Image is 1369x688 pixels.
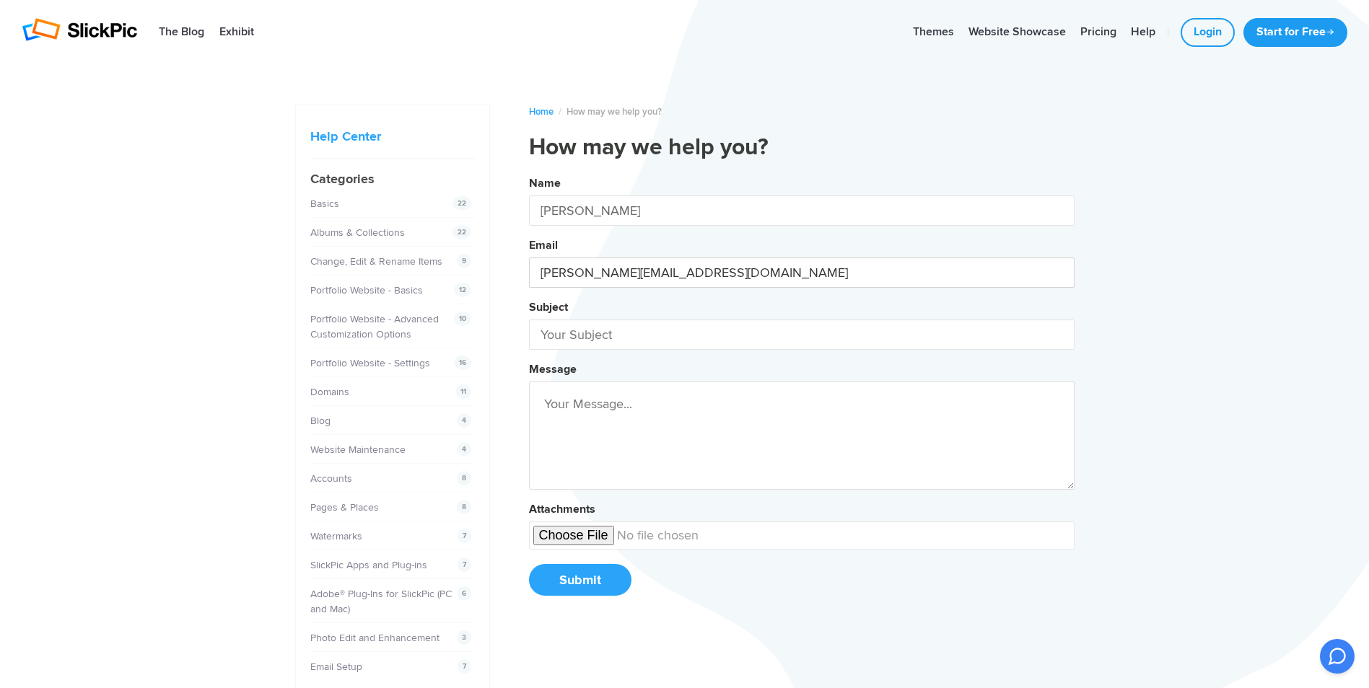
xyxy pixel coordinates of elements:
[310,128,381,144] a: Help Center
[310,255,442,268] a: Change, Edit & Rename Items
[452,225,471,239] span: 22
[310,357,430,369] a: Portfolio Website - Settings
[529,300,568,314] label: Subject
[529,257,1075,288] input: Your Email
[310,198,339,210] a: Basics
[310,415,331,427] a: Blog
[457,442,471,457] span: 4
[454,356,471,370] span: 16
[529,521,1075,550] input: undefined
[458,529,471,543] span: 7
[310,632,439,644] a: Photo Edit and Enhancement
[457,413,471,428] span: 4
[457,630,471,645] span: 3
[458,557,471,572] span: 7
[454,312,471,326] span: 10
[457,586,471,601] span: 6
[310,284,423,296] a: Portfolio Website - Basics
[310,501,379,513] a: Pages & Places
[310,313,439,340] a: Portfolio Website - Advanced Customization Options
[559,106,561,118] span: /
[454,283,471,297] span: 12
[458,659,471,674] span: 7
[310,226,405,239] a: Albums & Collections
[310,530,362,542] a: Watermarks
[529,238,558,252] label: Email
[310,559,427,571] a: SlickPic Apps and Plug-ins
[529,195,1075,226] input: Your Name
[310,588,452,615] a: Adobe® Plug-Ins for SlickPic (PC and Mac)
[310,472,352,485] a: Accounts
[529,564,631,596] button: Submit
[529,176,561,190] label: Name
[310,386,349,398] a: Domains
[457,254,471,268] span: 9
[529,502,595,516] label: Attachments
[529,362,577,376] label: Message
[310,444,406,456] a: Website Maintenance
[455,384,471,399] span: 11
[567,106,662,118] span: How may we help you?
[529,171,1075,611] button: NameEmailSubjectMessageAttachmentsSubmit
[529,319,1075,350] input: Your Subject
[457,471,471,485] span: 8
[529,106,554,118] a: Home
[452,196,471,211] span: 22
[310,661,362,673] a: Email Setup
[529,133,1075,162] h1: How may we help you?
[457,500,471,514] span: 8
[310,169,475,189] h4: Categories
